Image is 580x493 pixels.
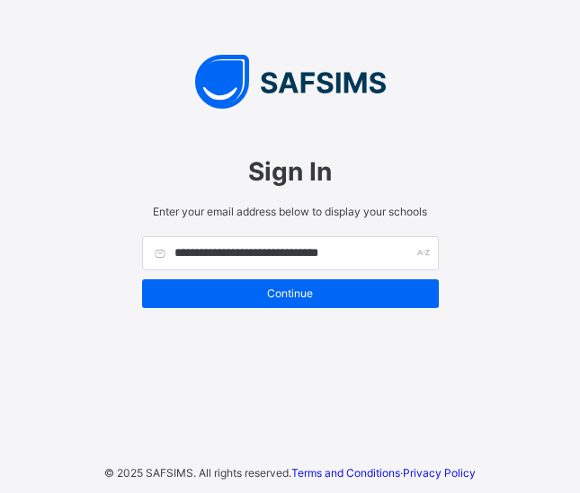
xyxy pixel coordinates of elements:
img: SAFSIMS Logo [124,55,457,109]
a: Terms and Conditions [291,466,400,480]
span: © 2025 SAFSIMS. All rights reserved. [104,466,291,480]
span: Continue [156,286,425,300]
a: Privacy Policy [403,466,476,480]
span: · [291,466,476,480]
span: Enter your email address below to display your schools [142,205,439,218]
span: Sign In [142,156,439,187]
